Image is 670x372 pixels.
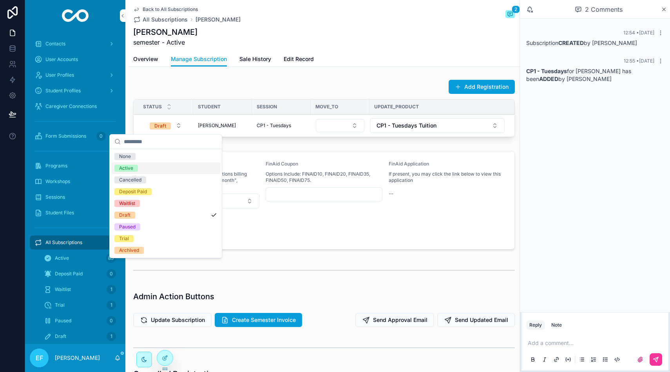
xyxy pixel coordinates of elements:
span: Overview [133,55,158,63]
span: Sale History [239,55,271,63]
div: 1 [107,300,116,310]
div: 0 [107,269,116,279]
div: 0 [107,316,116,325]
button: Create Semester Invoice [215,313,302,327]
a: Draft1 [39,329,121,343]
span: Back to All Subscriptions [143,6,198,13]
span: User Accounts [45,56,78,63]
span: Manage Subscription [171,55,227,63]
a: Select Button [143,118,188,133]
a: Form Submissions0 [30,129,121,143]
div: Draft [119,212,130,219]
div: Cancelled [119,176,141,183]
button: Send Approval Email [355,313,434,327]
span: for [PERSON_NAME] has been by [PERSON_NAME] [526,68,631,82]
span: Update_product [374,104,419,110]
a: Deposit Paid0 [39,267,121,281]
span: Waitlist [55,286,71,293]
a: Workshops [30,174,121,189]
span: Status [143,104,162,110]
a: Student Files [30,206,121,220]
span: Create Semester Invoice [232,316,296,324]
a: Contacts [30,37,121,51]
span: [PERSON_NAME] [198,122,236,129]
a: Programs [30,159,121,173]
a: Edit Record [284,52,314,68]
span: 2 Comments [585,5,623,14]
span: All Subscriptions [143,16,188,23]
span: 12:55 • [DATE] [624,58,654,64]
span: Options Include: FINAID10, FINAID20, FINAID35, FINAID50, FINAID75. [266,171,382,183]
strong: ADDED [539,75,558,82]
span: Send Updated Email [455,316,508,324]
a: [PERSON_NAME] [198,122,247,129]
span: Student Files [45,210,74,216]
a: Paused0 [39,314,121,328]
button: Select Button [143,119,188,133]
button: Note [548,320,565,330]
span: Send Approval Email [373,316,427,324]
div: scrollable content [25,31,125,344]
button: 2 [505,10,515,20]
a: Overview [133,52,158,68]
div: None [119,153,131,160]
span: Paused [55,318,71,324]
span: Workshops [45,178,70,185]
a: Add Registration [449,80,515,94]
div: Active [119,165,133,172]
div: Note [551,322,562,328]
span: 12:54 • [DATE] [623,30,654,36]
div: 1 [107,285,116,294]
h1: Admin Action Buttons [133,291,214,302]
a: Select Button [315,119,365,133]
a: [PERSON_NAME] [196,16,241,23]
a: Select Button [369,118,505,133]
a: Sale History [239,52,271,68]
a: Waitlist1 [39,282,121,297]
span: If present, you may click the link below to view this application [389,171,505,183]
a: All Subscriptions [133,16,188,23]
div: 85 [106,253,116,263]
span: Trial [55,302,65,308]
a: User Profiles [30,68,121,82]
a: Sessions [30,190,121,204]
span: User Profiles [45,72,74,78]
span: Session [257,104,277,110]
div: 0 [96,131,106,141]
span: FinAid Coupon [266,161,298,167]
a: CP1 - Tuesdays [257,122,306,129]
div: Draft [154,122,166,129]
a: Trial1 [39,298,121,312]
span: CP1 - Tuesdays Tuition [377,122,436,129]
strong: CREATED [558,40,584,46]
span: Move_to [315,104,338,110]
img: App logo [62,9,89,22]
div: Trial [119,235,129,242]
span: Student Profiles [45,88,81,94]
button: Send Updated Email [437,313,515,327]
span: FinAid Application [389,161,429,167]
span: Caregiver Connections [45,103,97,110]
h1: [PERSON_NAME] [133,27,197,38]
span: Active [55,255,69,261]
span: Subscription by [PERSON_NAME] [526,40,637,46]
button: Reply [526,320,545,330]
span: All Subscriptions [45,239,82,246]
span: Form Submissions [45,133,86,139]
a: Manage Subscription [171,52,227,67]
button: Select Button [370,118,505,133]
span: Sessions [45,194,65,200]
a: User Accounts [30,52,121,66]
span: Update Subscription [151,316,205,324]
a: Active85 [39,251,121,265]
button: Update Subscription [133,313,212,327]
p: [PERSON_NAME] [55,354,100,362]
span: Deposit Paid [55,271,83,277]
span: CP1 - Tuesdays [257,122,291,129]
span: Programs [45,163,67,169]
span: Draft [55,333,66,340]
span: -- [389,190,393,198]
a: Student Profiles [30,84,121,98]
div: Archived [119,247,139,254]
